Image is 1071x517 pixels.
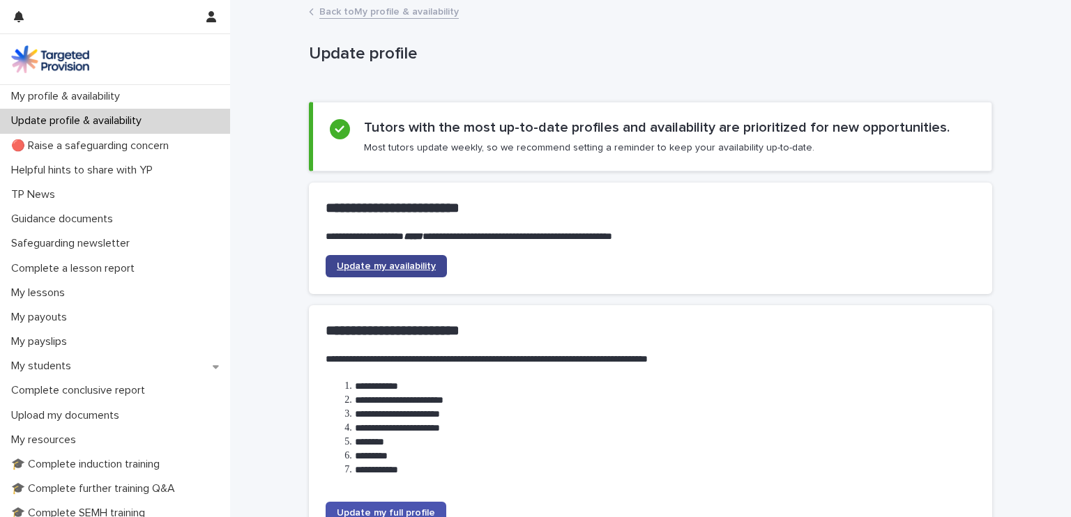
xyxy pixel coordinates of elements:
p: My payslips [6,335,78,348]
p: My lessons [6,286,76,300]
p: Guidance documents [6,213,124,226]
p: Upload my documents [6,409,130,422]
p: 🔴 Raise a safeguarding concern [6,139,180,153]
p: My students [6,360,82,373]
p: 🎓 Complete further training Q&A [6,482,186,495]
span: Update my availability [337,261,436,271]
a: Back toMy profile & availability [319,3,459,19]
p: My profile & availability [6,90,131,103]
p: Helpful hints to share with YP [6,164,164,177]
a: Update my availability [326,255,447,277]
p: Safeguarding newsletter [6,237,141,250]
h2: Tutors with the most up-to-date profiles and availability are prioritized for new opportunities. [364,119,950,136]
img: M5nRWzHhSzIhMunXDL62 [11,45,89,73]
p: Complete conclusive report [6,384,156,397]
p: Complete a lesson report [6,262,146,275]
p: Update profile & availability [6,114,153,128]
p: Most tutors update weekly, so we recommend setting a reminder to keep your availability up-to-date. [364,141,814,154]
p: 🎓 Complete induction training [6,458,171,471]
p: My payouts [6,311,78,324]
p: Update profile [309,44,987,64]
p: My resources [6,433,87,447]
p: TP News [6,188,66,201]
